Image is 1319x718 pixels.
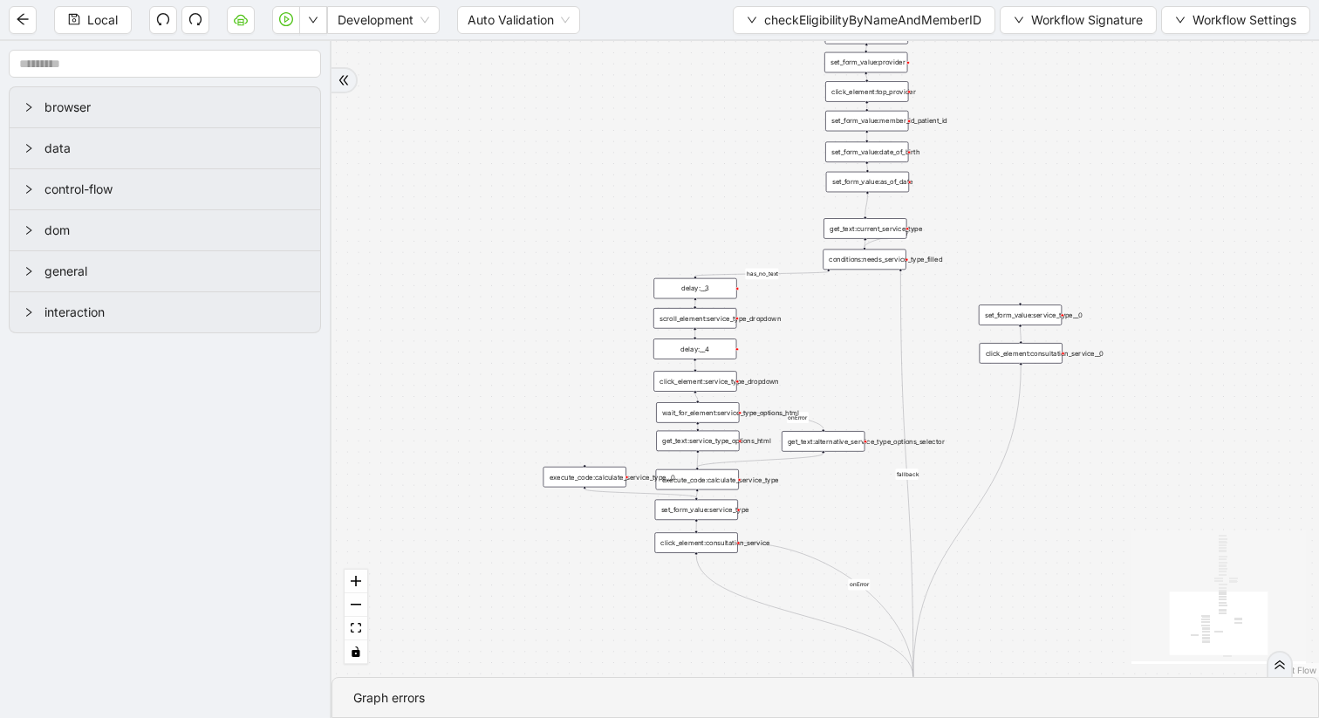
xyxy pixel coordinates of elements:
[338,7,429,33] span: Development
[695,268,829,279] g: Edge from conditions:needs_service_type_filled to delay:__3
[823,250,906,270] div: conditions:needs_service_type_filled
[24,225,34,236] span: right
[10,128,320,168] div: data
[656,402,739,423] div: wait_for_element:service_type_options_html
[653,338,736,359] div: delay:__4
[825,24,908,44] div: click_element:top_payer_option
[747,15,757,25] span: down
[656,469,739,490] div: execute_code:calculate_service_type
[10,169,320,209] div: control-flow
[979,304,1062,325] div: set_form_value:service_type__0
[825,141,908,162] div: set_form_value:date_of_birth
[655,500,738,521] div: set_form_value:service_type
[782,431,865,452] div: get_text:alternative_service_type_options_selector
[345,593,367,617] button: zoom out
[764,10,981,30] span: checkEligibilityByNameAndMemberID
[468,7,570,33] span: Auto Validation
[9,6,37,34] button: arrow-left
[695,393,698,400] g: Edge from click_element:service_type_dropdown to wait_for_element:service_type_options_html
[825,111,908,132] div: set_form_value:member_id_patient_id
[44,221,306,240] span: dom
[299,6,327,34] button: down
[24,184,34,195] span: right
[345,640,367,664] button: toggle interactivity
[865,194,868,215] g: Edge from set_form_value:as_of_date to get_text:current_service_type
[44,262,306,281] span: general
[188,12,202,26] span: redo
[279,12,293,26] span: play-circle
[156,12,170,26] span: undo
[10,87,320,127] div: browser
[697,453,698,467] g: Edge from get_text:service_type_options_html to execute_code:calculate_service_type
[1000,6,1157,34] button: downWorkflow Signature
[1175,15,1186,25] span: down
[227,6,255,34] button: cloud-server
[44,303,306,322] span: interaction
[866,74,867,79] g: Edge from set_form_value:provider to click_element:top_provider
[54,6,132,34] button: saveLocal
[980,343,1063,364] div: click_element:consultation_service__0
[824,218,906,239] div: get_text:current_service_type
[272,6,300,34] button: play-circle
[345,570,367,593] button: zoom in
[87,10,118,30] span: Local
[24,307,34,318] span: right
[866,46,867,50] g: Edge from click_element:top_payer_option to set_form_value:provider
[653,308,736,329] div: scroll_element:service_type_dropdown
[1021,327,1022,341] g: Edge from set_form_value:service_type__0 to click_element:consultation_service__0
[825,81,908,102] div: click_element:top_provider
[16,12,30,26] span: arrow-left
[543,467,626,488] div: execute_code:calculate_service_type__0
[345,617,367,640] button: fit view
[654,532,737,553] div: click_element:consultation_service
[44,180,306,199] span: control-flow
[867,164,868,169] g: Edge from set_form_value:date_of_birth to set_form_value:as_of_date
[1031,10,1143,30] span: Workflow Signature
[653,371,736,392] div: click_element:service_type_dropdown
[826,172,909,193] div: set_form_value:as_of_date
[338,74,350,86] span: double-right
[10,210,320,250] div: dom
[824,52,907,73] div: set_form_value:provider
[653,278,736,299] div: delay:__3
[181,6,209,34] button: redo
[696,555,913,677] g: Edge from click_element:consultation_service to click_element:submit
[733,6,995,34] button: downcheckEligibilityByNameAndMemberID
[913,366,1021,677] g: Edge from click_element:consultation_service__0 to click_element:submit
[308,15,318,25] span: down
[1161,6,1310,34] button: downWorkflow Settings
[24,266,34,277] span: right
[1271,665,1316,675] a: React Flow attribution
[656,431,739,452] div: get_text:service_type_options_html
[10,251,320,291] div: general
[896,271,919,677] g: Edge from conditions:needs_service_type_filled to click_element:submit
[584,489,696,497] g: Edge from execute_code:calculate_service_type__0 to set_form_value:service_type
[1193,10,1296,30] span: Workflow Settings
[697,454,823,468] g: Edge from get_text:alternative_service_type_options_selector to execute_code:calculate_service_type
[149,6,177,34] button: undo
[742,412,824,428] g: Edge from wait_for_element:service_type_options_html to get_text:alternative_service_type_options...
[44,139,306,158] span: data
[1274,659,1286,671] span: double-right
[24,102,34,113] span: right
[10,292,320,332] div: interaction
[68,13,80,25] span: save
[1014,15,1024,25] span: down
